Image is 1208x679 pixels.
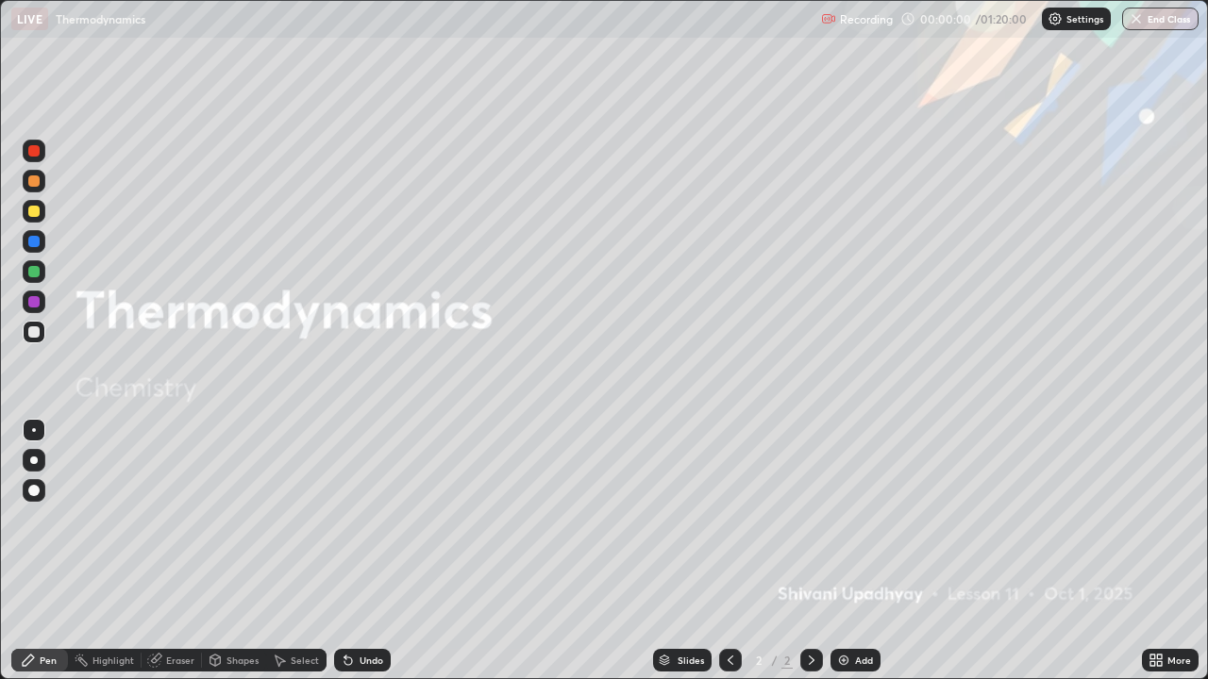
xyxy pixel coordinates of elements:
p: Settings [1066,14,1103,24]
div: Add [855,655,873,665]
div: Highlight [92,655,134,665]
div: Undo [360,655,383,665]
div: More [1167,655,1191,665]
div: Eraser [166,655,194,665]
div: Slides [678,655,704,665]
p: LIVE [17,11,42,26]
div: Shapes [226,655,259,665]
div: 2 [749,654,768,666]
p: Recording [840,12,893,26]
p: Thermodynamics [56,11,145,26]
img: class-settings-icons [1048,11,1063,26]
img: recording.375f2c34.svg [821,11,836,26]
button: End Class [1122,8,1199,30]
img: add-slide-button [836,653,851,668]
div: Select [291,655,319,665]
div: Pen [40,655,57,665]
img: end-class-cross [1129,11,1144,26]
div: / [772,654,778,666]
div: 2 [781,652,793,669]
